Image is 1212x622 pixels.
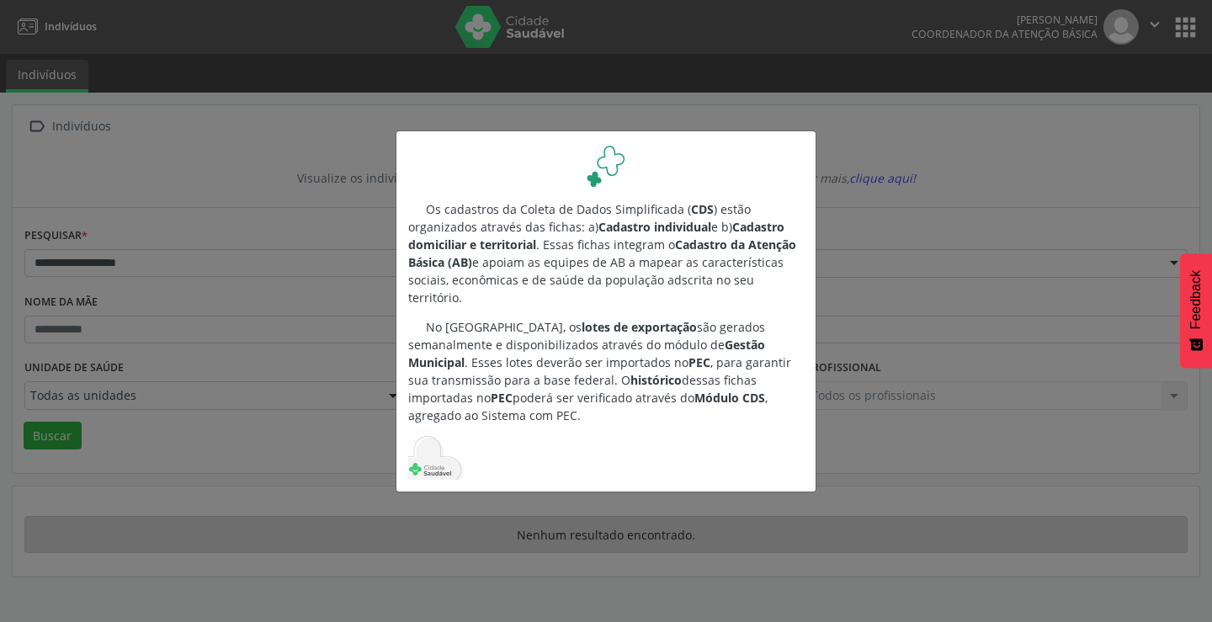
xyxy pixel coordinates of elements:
[598,219,711,235] b: Cadastro individual
[1188,270,1204,329] span: Feedback
[408,318,804,424] p: No [GEOGRAPHIC_DATA], os são gerados semanalmente e disponibilizados através do módulo de . Esses...
[694,390,765,406] b: Módulo CDS
[408,219,784,253] b: Cadastro domiciliar e territorial
[691,201,714,217] b: CDS
[408,436,464,480] img: Logo Cidade Saudável
[1180,253,1212,368] button: Feedback - Mostrar pesquisa
[688,354,710,370] b: PEC
[491,390,513,406] b: PEC
[408,237,796,270] b: Cadastro da Atenção Básica (AB)
[582,319,697,335] b: lotes de exportação
[408,337,765,370] b: Gestão Municipal
[630,372,682,388] b: histórico
[586,143,627,189] img: Logo Cidade Saudável
[408,200,804,306] p: Os cadastros da Coleta de Dados Simplificada ( ) estão organizados através das fichas: a) e b) . ...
